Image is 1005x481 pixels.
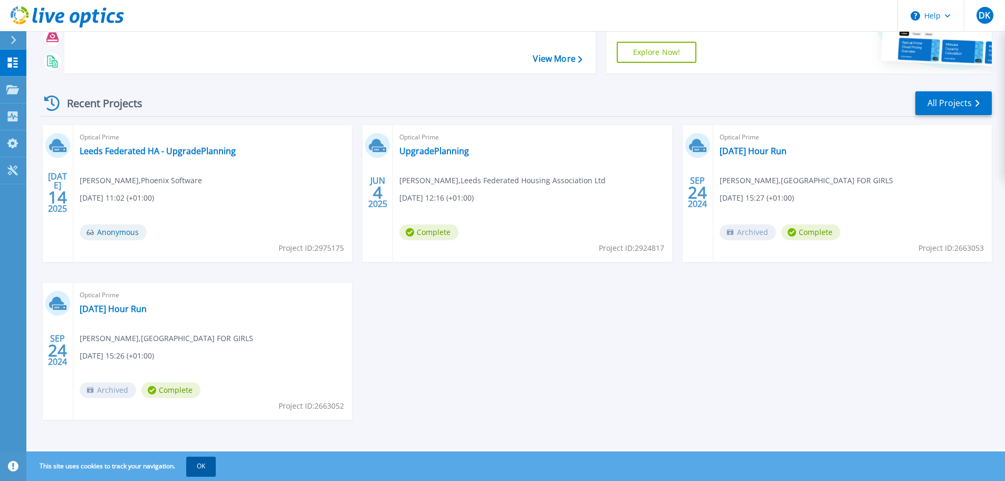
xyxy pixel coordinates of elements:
span: Archived [80,382,136,398]
div: [DATE] 2025 [47,173,68,212]
a: Explore Now! [617,42,697,63]
span: This site uses cookies to track your navigation. [29,457,216,476]
a: [DATE] Hour Run [80,304,147,314]
div: JUN 2025 [368,173,388,212]
span: Optical Prime [720,131,985,143]
span: Optical Prime [80,131,346,143]
span: [PERSON_NAME] , Phoenix Software [80,175,202,186]
span: Complete [399,224,458,240]
button: OK [186,457,216,476]
span: Complete [781,224,840,240]
div: SEP 2024 [47,331,68,370]
a: [DATE] Hour Run [720,146,787,156]
a: Leeds Federated HA - UpgradePlanning [80,146,236,156]
span: [DATE] 11:02 (+01:00) [80,192,154,204]
span: Optical Prime [80,289,346,301]
a: UpgradePlanning [399,146,469,156]
span: [PERSON_NAME] , Leeds Federated Housing Association Ltd [399,175,606,186]
span: Project ID: 2975175 [279,242,344,254]
span: Project ID: 2663052 [279,400,344,412]
span: [DATE] 15:26 (+01:00) [80,350,154,362]
span: 14 [48,193,67,202]
span: 24 [48,346,67,355]
a: All Projects [915,91,992,115]
a: View More [533,54,582,64]
span: 4 [373,188,382,197]
span: 24 [688,188,707,197]
span: [PERSON_NAME] , [GEOGRAPHIC_DATA] FOR GIRLS [720,175,893,186]
span: [DATE] 12:16 (+01:00) [399,192,474,204]
span: [PERSON_NAME] , [GEOGRAPHIC_DATA] FOR GIRLS [80,333,253,344]
span: Complete [141,382,200,398]
span: DK [979,11,990,20]
div: Recent Projects [41,90,157,116]
span: Project ID: 2924817 [599,242,664,254]
span: Project ID: 2663053 [918,242,984,254]
span: Optical Prime [399,131,665,143]
span: Archived [720,224,776,240]
span: [DATE] 15:27 (+01:00) [720,192,794,204]
span: Anonymous [80,224,147,240]
div: SEP 2024 [687,173,707,212]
